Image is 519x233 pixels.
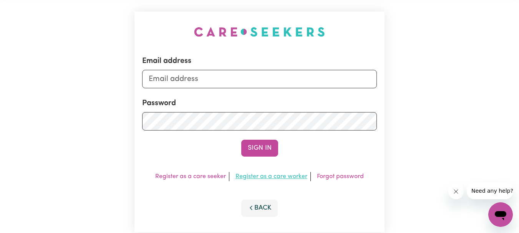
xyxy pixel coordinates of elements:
a: Forgot password [317,174,364,180]
button: Sign In [241,140,278,157]
a: Register as a care worker [235,174,307,180]
iframe: Close message [448,184,464,199]
label: Email address [142,55,191,67]
button: Back [241,200,278,216]
label: Password [142,97,176,109]
span: Need any help? [5,5,46,12]
iframe: Button to launch messaging window [488,202,513,227]
input: Email address [142,70,377,88]
a: Register as a care seeker [155,174,226,180]
iframe: Message from company [467,182,513,199]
